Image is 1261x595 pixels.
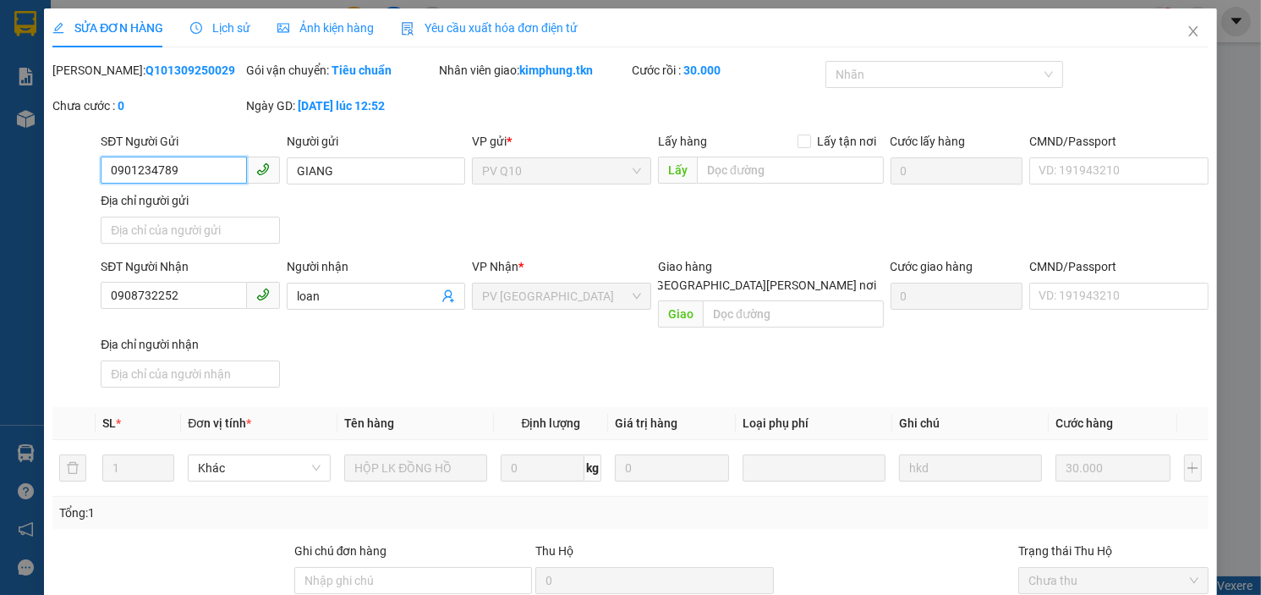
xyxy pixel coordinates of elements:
label: Cước lấy hàng [891,135,966,148]
div: Trạng thái Thu Hộ [1018,542,1208,560]
span: Lịch sử [190,21,250,35]
div: SĐT Người Gửi [101,132,280,151]
img: icon [401,22,414,36]
span: clock-circle [190,22,202,34]
input: Ghi chú đơn hàng [294,567,533,594]
span: Thu Hộ [535,544,573,558]
span: Chưa thu [1028,568,1198,593]
span: Giá trị hàng [615,416,677,430]
span: picture [277,22,289,34]
div: Cước rồi : [633,61,822,80]
label: Ghi chú đơn hàng [294,544,387,558]
input: Dọc đường [703,300,883,328]
th: Ghi chú [892,407,1049,440]
div: Địa chỉ người gửi [101,191,280,210]
button: Close [1170,8,1217,56]
div: CMND/Passport [1029,257,1209,276]
span: Lấy hàng [658,135,707,148]
input: VD: Bàn, Ghế [344,455,487,482]
span: Yêu cầu xuất hóa đơn điện tử [401,21,578,35]
input: Cước giao hàng [891,283,1023,310]
div: Gói vận chuyển: [246,61,436,80]
label: Cước giao hàng [891,260,973,273]
span: Ảnh kiện hàng [277,21,374,35]
b: Q101309250029 [145,63,235,77]
div: [PERSON_NAME]: [52,61,242,80]
div: Tổng: 1 [59,504,487,522]
span: SỬA ĐƠN HÀNG [52,21,163,35]
div: Chưa cước : [52,96,242,115]
span: edit [52,22,64,34]
b: Tiêu chuẩn [332,63,392,77]
span: Giao [658,300,703,328]
div: Người nhận [287,257,466,276]
input: Địa chỉ của người gửi [101,217,280,244]
span: user-add [441,289,455,303]
div: Người gửi [287,132,466,151]
span: Cước hàng [1055,416,1113,430]
div: VP gửi [472,132,651,151]
span: phone [256,288,270,301]
span: Giao hàng [658,260,712,273]
span: Lấy tận nơi [811,132,884,151]
b: kimphung.tkn [519,63,593,77]
span: kg [584,455,601,482]
span: PV Phước Đông [482,284,641,309]
div: Ngày GD: [246,96,436,115]
input: Địa chỉ của người nhận [101,361,280,388]
input: Ghi Chú [899,455,1042,482]
span: Tên hàng [344,416,394,430]
div: SĐT Người Nhận [101,257,280,276]
b: [DATE] lúc 12:52 [298,99,385,113]
span: Lấy [658,157,697,184]
b: 0 [118,99,124,113]
input: 0 [1055,455,1170,482]
span: close [1187,25,1200,38]
span: phone [256,163,270,176]
span: SL [102,416,116,430]
span: Định lượng [521,416,580,430]
b: 30.000 [684,63,721,77]
input: Dọc đường [697,157,883,184]
span: Khác [198,455,321,481]
span: [GEOGRAPHIC_DATA][PERSON_NAME] nơi [646,276,884,295]
span: VP Nhận [472,260,518,273]
span: Đơn vị tính [188,416,251,430]
span: PV Q10 [482,158,641,184]
div: Nhân viên giao: [439,61,628,80]
input: Cước lấy hàng [891,157,1023,185]
input: 0 [615,455,729,482]
div: Địa chỉ người nhận [101,335,280,354]
div: CMND/Passport [1029,132,1209,151]
button: plus [1184,455,1202,482]
button: delete [59,455,86,482]
th: Loại phụ phí [736,407,892,440]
